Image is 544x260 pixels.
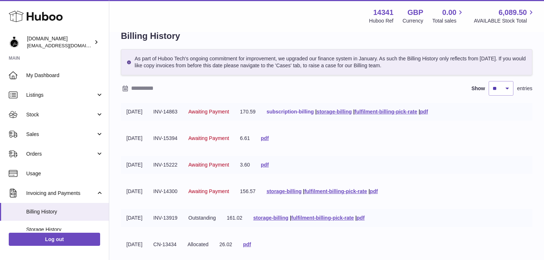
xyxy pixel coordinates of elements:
img: internalAdmin-14341@internal.huboo.com [9,37,20,48]
a: pdf [243,241,251,247]
td: 3.60 [234,156,255,174]
span: | [368,188,370,194]
strong: 14341 [373,8,394,17]
a: pdf [357,215,365,221]
span: entries [517,85,532,92]
span: | [419,109,420,115]
h1: Billing History [121,30,532,42]
span: | [303,188,304,194]
a: pdf [261,162,269,168]
td: [DATE] [121,103,148,121]
a: fulfilment-billing-pick-rate [304,188,367,194]
a: fulfilment-billing-pick-rate [355,109,417,115]
span: Awaiting Payment [188,188,229,194]
td: 161.02 [221,209,248,227]
td: [DATE] [121,209,148,227]
td: CN-13434 [148,236,182,253]
span: | [290,215,291,221]
div: Huboo Ref [369,17,394,24]
a: pdf [370,188,378,194]
td: INV-15394 [148,129,183,147]
span: Usage [26,170,103,177]
span: Awaiting Payment [188,109,229,115]
a: pdf [261,135,269,141]
span: | [353,109,355,115]
span: [EMAIL_ADDRESS][DOMAIN_NAME] [27,43,107,48]
td: INV-14300 [148,183,183,200]
span: Listings [26,92,96,99]
div: [DOMAIN_NAME] [27,35,92,49]
span: Sales [26,131,96,138]
td: INV-14863 [148,103,183,121]
a: Log out [9,233,100,246]
span: Orders [26,151,96,157]
td: INV-15222 [148,156,183,174]
td: 156.57 [234,183,261,200]
a: pdf [420,109,428,115]
div: Currency [403,17,423,24]
a: storage-billing [267,188,301,194]
a: 0.00 Total sales [432,8,465,24]
span: Awaiting Payment [188,162,229,168]
label: Show [472,85,485,92]
span: My Dashboard [26,72,103,79]
span: Awaiting Payment [188,135,229,141]
span: Total sales [432,17,465,24]
td: [DATE] [121,156,148,174]
a: storage-billing [317,109,352,115]
span: Allocated [188,241,209,247]
span: AVAILABLE Stock Total [474,17,535,24]
td: 6.61 [234,129,255,147]
a: subscription-billing [267,109,314,115]
span: 6,089.50 [498,8,527,17]
span: | [315,109,317,115]
span: Storage History [26,226,103,233]
span: Billing History [26,208,103,215]
a: fulfilment-billing-pick-rate [291,215,354,221]
td: [DATE] [121,183,148,200]
a: storage-billing [253,215,288,221]
td: INV-13919 [148,209,183,227]
td: 26.02 [214,236,238,253]
span: Outstanding [188,215,216,221]
a: 6,089.50 AVAILABLE Stock Total [474,8,535,24]
td: [DATE] [121,236,148,253]
div: As part of Huboo Tech's ongoing commitment for improvement, we upgraded our finance system in Jan... [121,49,532,75]
span: Invoicing and Payments [26,190,96,197]
strong: GBP [407,8,423,17]
td: 170.59 [234,103,261,121]
span: Stock [26,111,96,118]
span: | [355,215,357,221]
span: 0.00 [442,8,457,17]
td: [DATE] [121,129,148,147]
